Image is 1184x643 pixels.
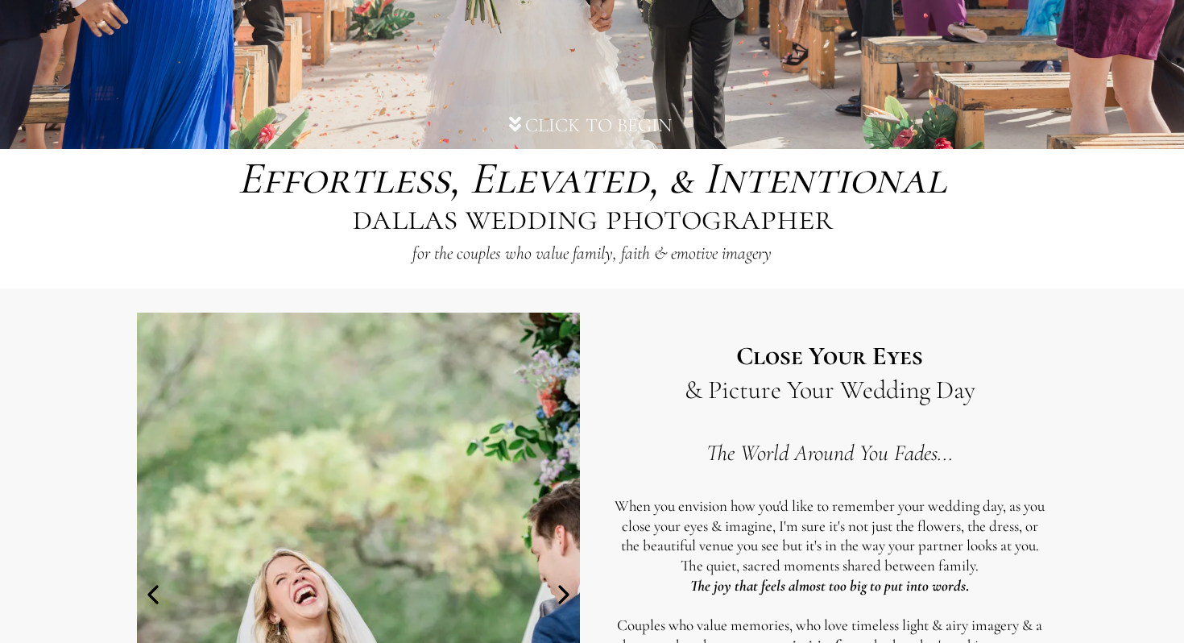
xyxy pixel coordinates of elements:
span: Effortless, Elevated, & Intentional [238,151,946,205]
em: The [690,576,710,595]
span: Close Your Eyes [736,340,923,371]
em: for the couples who value family, faith & emotive imagery [412,243,772,263]
div: Click to Begin [525,114,672,137]
em: into [906,576,929,595]
em: to [870,576,881,595]
em: feels [761,576,785,595]
em: big [850,576,867,595]
em: put [884,576,903,595]
p: & Picture Your Wedding Day [685,373,975,407]
strong: . [735,576,969,595]
p: When you envision how you'd like to remember your wedding day, as you close your eyes & imagine, ... [612,496,1047,556]
em: too [829,576,847,595]
p: The quiet, sacred moments shared between family. [612,556,1047,576]
em: almost [789,576,826,595]
button: Click to Begin [493,114,692,137]
em: joy [714,576,731,595]
em: words [932,576,966,595]
em: that [735,576,758,595]
span: The World Around You Fades... [706,439,953,467]
span: dallas wedding photographer [352,196,833,239]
